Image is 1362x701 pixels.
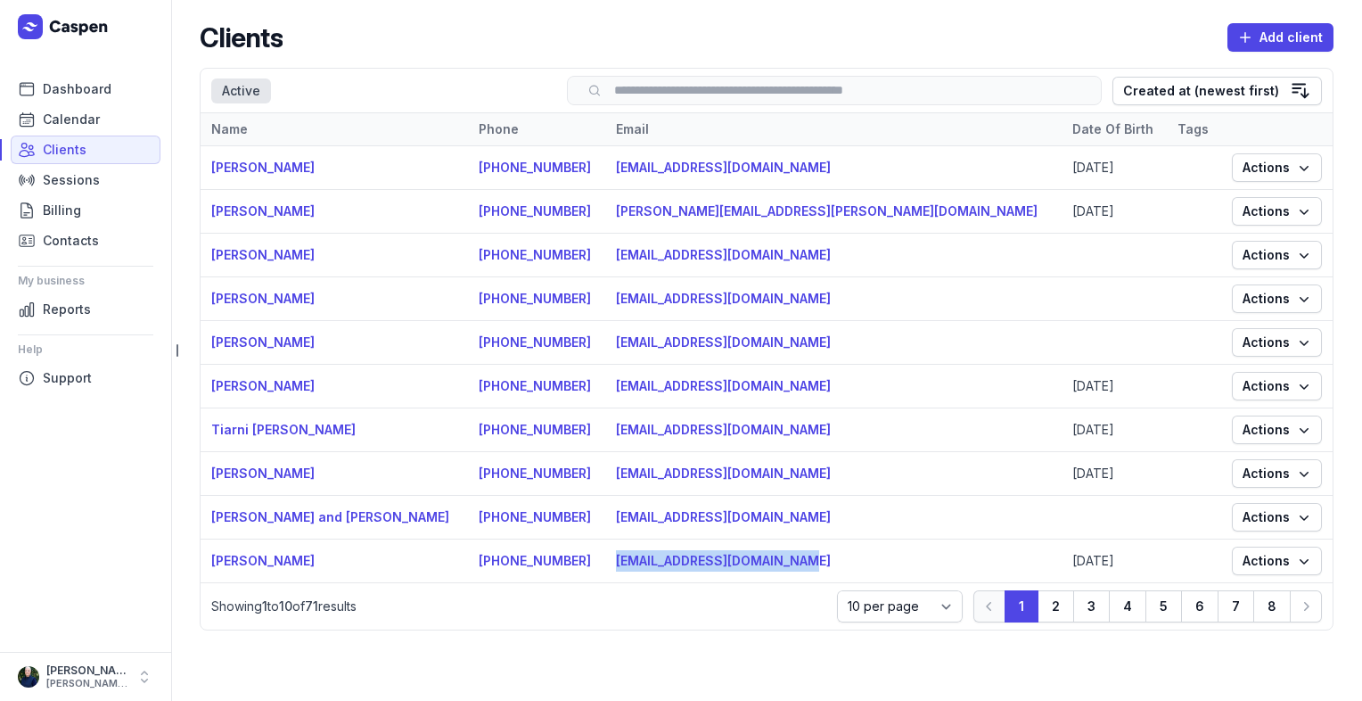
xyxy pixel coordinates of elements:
button: Add client [1227,23,1333,52]
button: Actions [1232,197,1322,226]
p: Showing to of results [211,598,826,615]
button: Actions [1232,503,1322,532]
span: Actions [1243,375,1311,397]
div: [PERSON_NAME][EMAIL_ADDRESS][DOMAIN_NAME][PERSON_NAME] [46,678,128,690]
th: Name [201,113,468,146]
a: [EMAIL_ADDRESS][DOMAIN_NAME] [616,466,831,481]
span: Billing [43,200,81,221]
button: Actions [1232,153,1322,182]
span: Actions [1243,157,1311,178]
button: 3 [1073,590,1110,623]
img: User profile image [18,666,39,688]
td: [DATE] [1062,365,1167,408]
button: Actions [1232,285,1322,313]
a: [PERSON_NAME] [211,291,315,306]
span: Actions [1243,288,1311,309]
nav: Tabs [211,78,556,103]
button: Actions [1232,547,1322,575]
div: Active [211,78,271,103]
a: [PERSON_NAME][EMAIL_ADDRESS][PERSON_NAME][DOMAIN_NAME] [616,203,1038,219]
th: Email [605,113,1062,146]
a: [PERSON_NAME] [211,247,315,262]
button: 2 [1038,590,1074,623]
button: 4 [1109,590,1146,623]
span: Clients [43,139,86,161]
span: Actions [1243,201,1311,222]
th: Date Of Birth [1062,113,1167,146]
span: Sessions [43,169,100,191]
a: [PHONE_NUMBER] [479,509,591,524]
td: [DATE] [1062,146,1167,190]
span: Contacts [43,230,99,252]
a: [PHONE_NUMBER] [479,378,591,393]
span: Calendar [43,109,100,130]
button: Actions [1232,372,1322,400]
button: Actions [1232,328,1322,357]
a: [EMAIL_ADDRESS][DOMAIN_NAME] [616,509,831,524]
span: 71 [305,598,318,614]
button: 6 [1181,590,1218,623]
a: [PERSON_NAME] [211,334,315,350]
button: 8 [1253,590,1291,623]
a: [PHONE_NUMBER] [479,247,591,262]
a: [PERSON_NAME] [211,466,315,481]
span: Actions [1243,507,1311,528]
a: [EMAIL_ADDRESS][DOMAIN_NAME] [616,422,831,437]
span: Actions [1243,419,1311,441]
a: [PERSON_NAME] [211,378,315,393]
a: [EMAIL_ADDRESS][DOMAIN_NAME] [616,160,831,175]
a: Tiarni [PERSON_NAME] [211,422,356,437]
a: [PHONE_NUMBER] [479,291,591,306]
button: Actions [1232,416,1322,444]
button: 5 [1145,590,1182,623]
a: [PERSON_NAME] and [PERSON_NAME] [211,509,449,524]
a: [PHONE_NUMBER] [479,160,591,175]
th: Tags [1167,113,1221,146]
th: Phone [468,113,605,146]
button: 1 [1005,590,1038,623]
div: Help [18,335,153,364]
a: [EMAIL_ADDRESS][DOMAIN_NAME] [616,553,831,568]
a: [EMAIL_ADDRESS][DOMAIN_NAME] [616,334,831,350]
button: 7 [1218,590,1254,623]
span: 10 [279,598,292,614]
div: [PERSON_NAME] [46,664,128,678]
span: Dashboard [43,78,111,100]
span: Actions [1243,463,1311,484]
a: [PHONE_NUMBER] [479,422,591,437]
div: Created at (newest first) [1123,80,1279,102]
span: Actions [1243,332,1311,353]
a: [PHONE_NUMBER] [479,203,591,219]
a: [PERSON_NAME] [211,203,315,219]
div: My business [18,267,153,295]
td: [DATE] [1062,540,1167,583]
h2: Clients [200,21,283,54]
span: 1 [262,598,267,614]
button: Actions [1232,241,1322,269]
span: Reports [43,299,91,320]
span: Support [43,367,92,389]
span: Actions [1243,550,1311,572]
a: [EMAIL_ADDRESS][DOMAIN_NAME] [616,247,831,262]
td: [DATE] [1062,408,1167,452]
a: [PHONE_NUMBER] [479,466,591,481]
span: Actions [1243,244,1311,266]
button: Actions [1232,459,1322,488]
button: Created at (newest first) [1112,77,1322,105]
a: [PERSON_NAME] [211,553,315,568]
a: [PHONE_NUMBER] [479,553,591,568]
a: [EMAIL_ADDRESS][DOMAIN_NAME] [616,378,831,393]
td: [DATE] [1062,452,1167,496]
nav: Pagination [973,590,1322,623]
span: Add client [1238,27,1323,48]
td: [DATE] [1062,190,1167,234]
a: [PERSON_NAME] [211,160,315,175]
a: [PHONE_NUMBER] [479,334,591,350]
a: [EMAIL_ADDRESS][DOMAIN_NAME] [616,291,831,306]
